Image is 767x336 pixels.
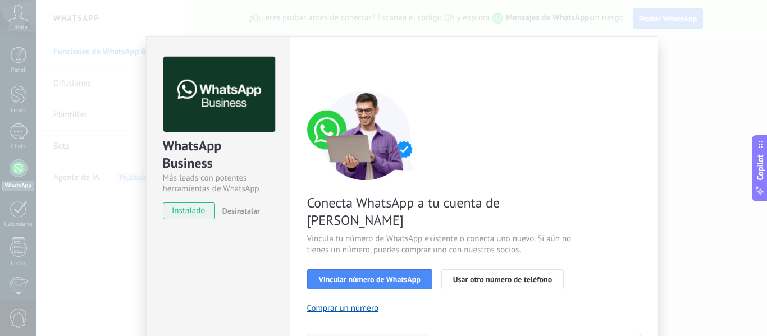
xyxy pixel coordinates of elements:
span: Copilot [755,154,766,180]
span: Vincular número de WhatsApp [319,275,421,283]
span: Vincula tu número de WhatsApp existente o conecta uno nuevo. Si aún no tienes un número, puedes c... [307,233,574,256]
img: logo_main.png [163,57,275,132]
button: Desinstalar [218,202,260,219]
div: Más leads con potentes herramientas de WhatsApp [163,173,273,194]
span: Desinstalar [222,206,260,216]
button: Vincular número de WhatsApp [307,269,432,289]
span: Conecta WhatsApp a tu cuenta de [PERSON_NAME] [307,194,574,229]
button: Comprar un número [307,303,379,314]
button: Usar otro número de teléfono [441,269,564,289]
img: connect number [307,90,425,180]
span: Usar otro número de teléfono [453,275,552,283]
span: instalado [163,202,214,219]
div: WhatsApp Business [163,137,273,173]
